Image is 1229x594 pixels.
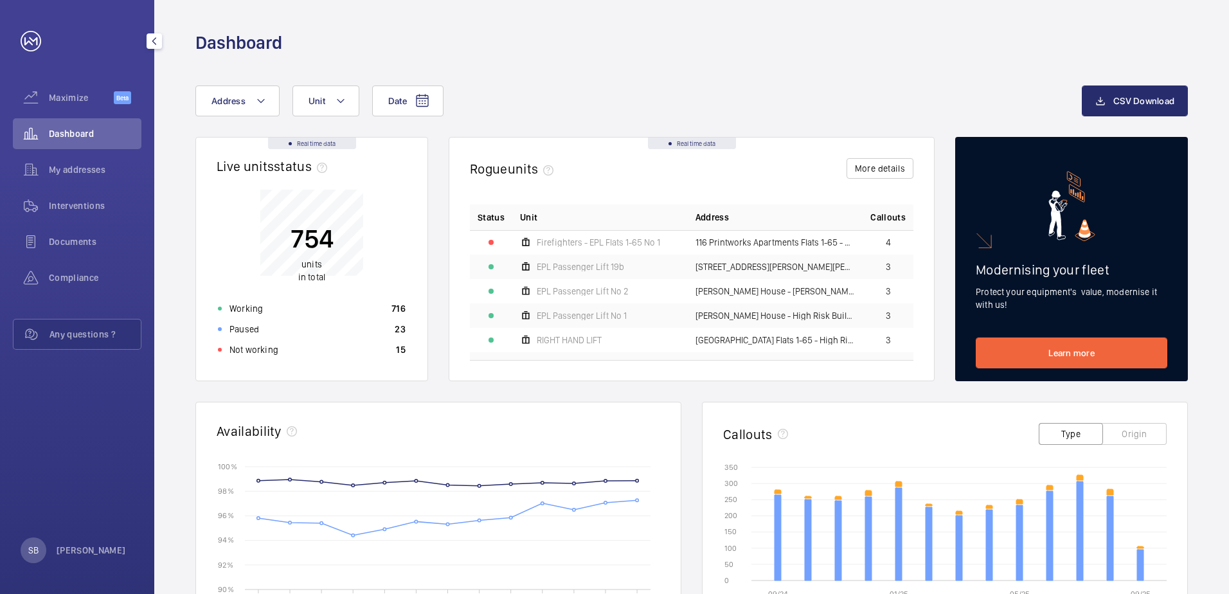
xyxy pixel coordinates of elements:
p: in total [291,258,334,283]
p: SB [28,544,39,557]
span: Address [211,96,246,106]
text: 0 [724,576,729,585]
h2: Live units [217,158,332,174]
span: units [508,161,559,177]
p: [PERSON_NAME] [57,544,126,557]
p: Working [229,302,263,315]
span: Address [695,211,729,224]
p: 754 [291,222,334,255]
span: Firefighters - EPL Flats 1-65 No 1 [537,238,660,247]
a: Learn more [976,337,1167,368]
span: RIGHT HAND LIFT [537,336,602,345]
span: Beta [114,91,131,104]
h2: Availability [217,423,282,439]
text: 100 % [218,462,237,471]
span: 3 [886,311,891,320]
img: marketing-card.svg [1048,171,1095,241]
button: Origin [1102,423,1167,445]
button: Type [1039,423,1103,445]
p: Paused [229,323,259,336]
text: 150 [724,527,737,536]
h2: Callouts [723,426,773,442]
span: Date [388,96,407,106]
text: 98 % [218,487,234,496]
text: 200 [724,511,737,520]
span: 3 [886,287,891,296]
text: 94 % [218,535,234,544]
h2: Modernising your fleet [976,262,1167,278]
p: 716 [391,302,406,315]
button: More details [847,158,913,179]
span: Documents [49,235,141,248]
text: 250 [724,495,737,504]
h1: Dashboard [195,31,282,55]
span: [STREET_ADDRESS][PERSON_NAME][PERSON_NAME] [695,262,856,271]
text: 96 % [218,511,234,520]
span: My addresses [49,163,141,176]
button: Date [372,85,444,116]
span: Any questions ? [49,328,141,341]
span: Unit [520,211,537,224]
text: 350 [724,463,738,472]
text: 100 [724,544,737,553]
span: Dashboard [49,127,141,140]
span: Interventions [49,199,141,212]
button: Address [195,85,280,116]
span: EPL Passenger Lift 19b [537,262,624,271]
span: 3 [886,262,891,271]
span: 4 [886,238,891,247]
span: Compliance [49,271,141,284]
span: EPL Passenger Lift No 2 [537,287,629,296]
span: EPL Passenger Lift No 1 [537,311,627,320]
span: [PERSON_NAME] House - High Risk Building - [PERSON_NAME][GEOGRAPHIC_DATA] [695,311,856,320]
button: Unit [292,85,359,116]
div: Real time data [648,138,736,149]
p: 23 [395,323,406,336]
span: 3 [886,336,891,345]
div: Real time data [268,138,356,149]
text: 300 [724,479,738,488]
span: Unit [309,96,325,106]
text: 50 [724,560,733,569]
p: Not working [229,343,278,356]
text: 90 % [218,584,234,593]
p: 15 [396,343,406,356]
span: status [274,158,332,174]
span: [GEOGRAPHIC_DATA] Flats 1-65 - High Risk Building - [GEOGRAPHIC_DATA] 1-65 [695,336,856,345]
p: Status [478,211,505,224]
button: CSV Download [1082,85,1188,116]
span: CSV Download [1113,96,1174,106]
p: Protect your equipment's value, modernise it with us! [976,285,1167,311]
span: Maximize [49,91,114,104]
text: 92 % [218,560,233,569]
span: 116 Printworks Apartments Flats 1-65 - High Risk Building - 116 Printworks Apartments Flats 1-65 [695,238,856,247]
span: [PERSON_NAME] House - [PERSON_NAME][GEOGRAPHIC_DATA] [695,287,856,296]
span: Callouts [870,211,906,224]
span: units [301,259,322,269]
h2: Rogue [470,161,559,177]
